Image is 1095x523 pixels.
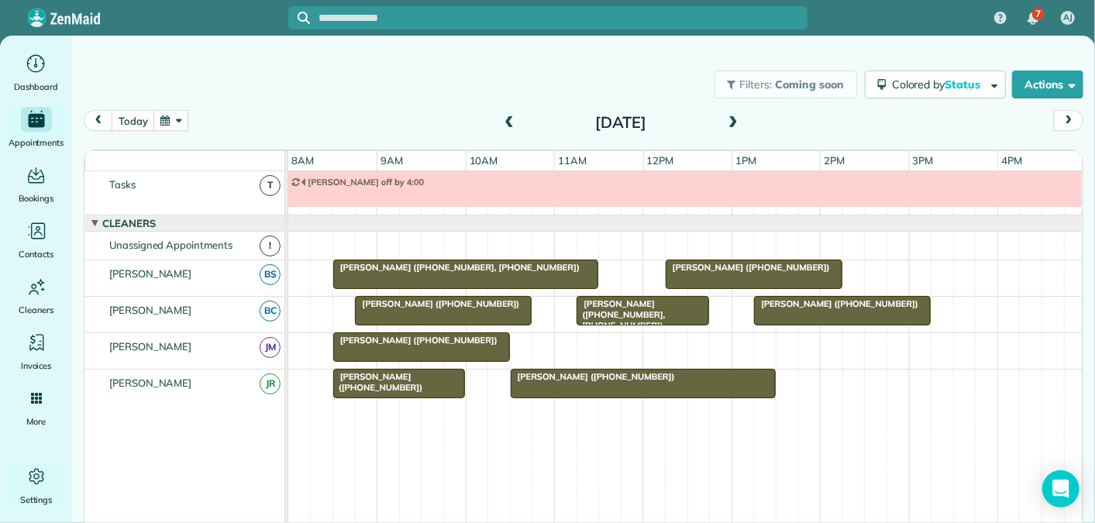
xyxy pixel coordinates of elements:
[1054,110,1083,131] button: next
[6,163,66,206] a: Bookings
[19,246,53,262] span: Contacts
[332,335,498,346] span: [PERSON_NAME] ([PHONE_NUMBER])
[106,239,236,251] span: Unassigned Appointments
[260,236,281,256] span: !
[1017,2,1049,36] div: 7 unread notifications
[112,110,154,131] button: today
[260,264,281,285] span: BS
[6,107,66,150] a: Appointments
[732,154,759,167] span: 1pm
[892,77,986,91] span: Colored by
[21,358,52,373] span: Invoices
[6,464,66,508] a: Settings
[20,492,53,508] span: Settings
[19,302,53,318] span: Cleaners
[106,340,195,353] span: [PERSON_NAME]
[6,274,66,318] a: Cleaners
[865,71,1006,98] button: Colored byStatus
[576,298,665,332] span: [PERSON_NAME] ([PHONE_NUMBER], [PHONE_NUMBER])
[288,154,317,167] span: 8am
[1012,71,1083,98] button: Actions
[260,337,281,358] span: JM
[14,79,58,95] span: Dashboard
[665,262,831,273] span: [PERSON_NAME] ([PHONE_NUMBER])
[298,12,310,24] svg: Focus search
[6,218,66,262] a: Contacts
[1035,8,1041,20] span: 7
[332,262,580,273] span: [PERSON_NAME] ([PHONE_NUMBER], [PHONE_NUMBER])
[510,371,676,382] span: [PERSON_NAME] ([PHONE_NUMBER])
[644,154,677,167] span: 12pm
[821,154,848,167] span: 2pm
[555,154,590,167] span: 11am
[26,414,46,429] span: More
[467,154,501,167] span: 10am
[19,191,54,206] span: Bookings
[6,51,66,95] a: Dashboard
[99,217,159,229] span: Cleaners
[260,175,281,196] span: T
[354,298,520,309] span: [PERSON_NAME] ([PHONE_NUMBER])
[6,330,66,373] a: Invoices
[288,12,310,24] button: Focus search
[1063,12,1073,24] span: AJ
[332,371,423,393] span: [PERSON_NAME] ([PHONE_NUMBER])
[910,154,937,167] span: 3pm
[106,267,195,280] span: [PERSON_NAME]
[740,77,773,91] span: Filters:
[260,301,281,322] span: BC
[106,304,195,316] span: [PERSON_NAME]
[775,77,845,91] span: Coming soon
[260,373,281,394] span: JR
[9,135,64,150] span: Appointments
[106,178,139,191] span: Tasks
[524,114,718,131] h2: [DATE]
[377,154,406,167] span: 9am
[106,377,195,389] span: [PERSON_NAME]
[945,77,983,91] span: Status
[998,154,1025,167] span: 4pm
[753,298,919,309] span: [PERSON_NAME] ([PHONE_NUMBER])
[1042,470,1080,508] div: Open Intercom Messenger
[300,177,425,188] span: [PERSON_NAME] off by 4:00
[84,110,113,131] button: prev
